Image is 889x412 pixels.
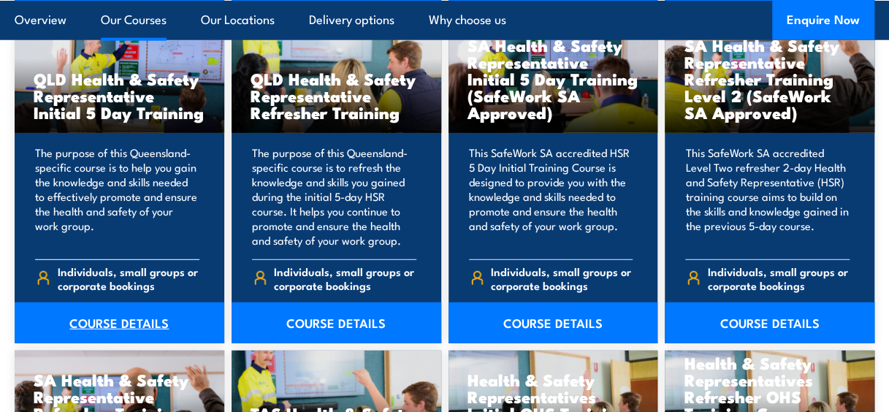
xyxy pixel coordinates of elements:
[469,145,633,248] p: This SafeWork SA accredited HSR 5 Day Initial Training Course is designed to provide you with the...
[708,264,850,292] span: Individuals, small groups or corporate bookings
[468,37,639,121] h3: SA Health & Safety Representative Initial 5 Day Training (SafeWork SA Approved)
[35,145,199,248] p: The purpose of this Queensland-specific course is to help you gain the knowledge and skills neede...
[251,70,422,121] h3: QLD Health & Safety Representative Refresher Training
[665,302,874,343] a: COURSE DETAILS
[684,37,855,121] h3: SA Health & Safety Representative Refresher Training Level 2 (SafeWork SA Approved)
[58,264,199,292] span: Individuals, small groups or corporate bookings
[449,302,658,343] a: COURSE DETAILS
[232,302,441,343] a: COURSE DETAILS
[685,145,850,248] p: This SafeWork SA accredited Level Two refresher 2-day Health and Safety Representative (HSR) trai...
[15,302,224,343] a: COURSE DETAILS
[491,264,633,292] span: Individuals, small groups or corporate bookings
[274,264,416,292] span: Individuals, small groups or corporate bookings
[252,145,416,248] p: The purpose of this Queensland-specific course is to refresh the knowledge and skills you gained ...
[34,70,205,121] h3: QLD Health & Safety Representative Initial 5 Day Training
